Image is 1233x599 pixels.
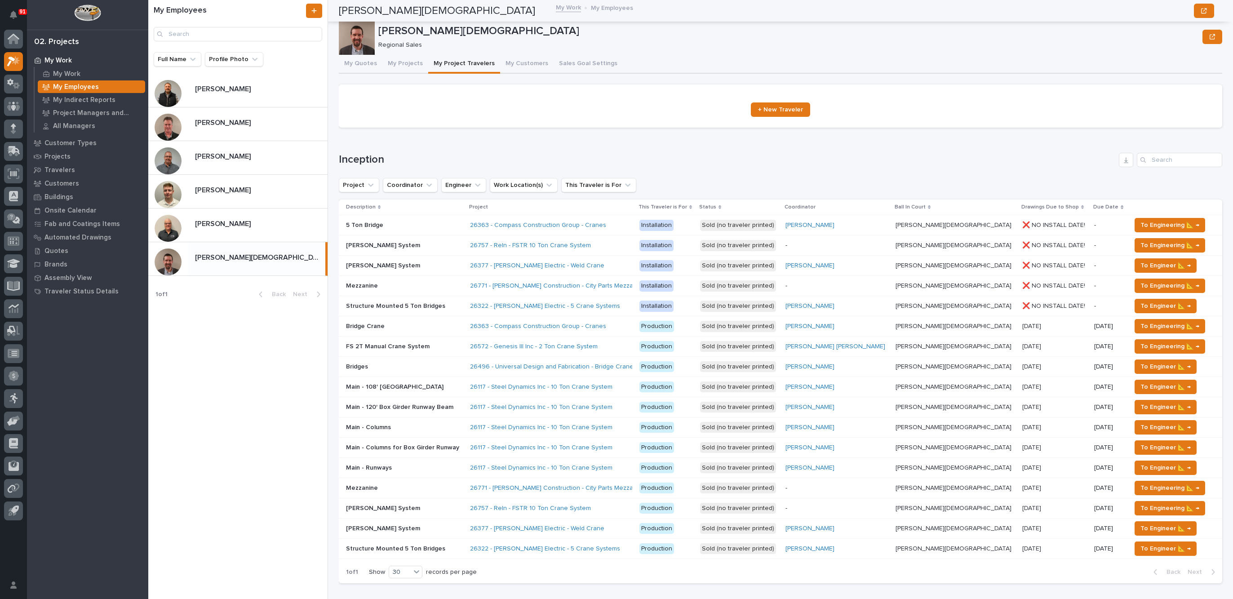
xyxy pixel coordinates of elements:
div: Production [639,543,674,555]
a: 26377 - [PERSON_NAME] Electric - Weld Crane [470,262,604,270]
span: Next [293,290,313,298]
button: Project [339,178,379,192]
p: Due Date [1093,202,1118,212]
p: [PERSON_NAME][DEMOGRAPHIC_DATA] [896,483,1013,492]
p: [PERSON_NAME] System [346,523,422,532]
p: [DATE] [1094,323,1124,330]
a: [PERSON_NAME] [785,464,834,472]
p: [DATE] [1022,543,1043,553]
span: To Engineer 📐 → [1140,361,1191,372]
a: 26771 - [PERSON_NAME] Construction - City Parts Mezzanine [470,484,646,492]
p: 1 of 1 [339,561,365,583]
p: - [1094,262,1124,270]
p: Onsite Calendar [44,207,97,215]
button: To Engineer 📐 → [1135,299,1197,313]
a: [PERSON_NAME] [785,323,834,330]
div: Sold (no traveler printed) [700,543,776,555]
p: [DATE] [1022,462,1043,472]
button: To Engineering 📐 → [1135,319,1205,333]
p: Customer Types [44,139,97,147]
a: 26771 - [PERSON_NAME] Construction - City Parts Mezzanine [470,282,646,290]
button: Back [1146,568,1184,576]
div: Sold (no traveler printed) [700,361,776,373]
a: Fab and Coatings Items [27,217,148,231]
a: [PERSON_NAME][PERSON_NAME] [148,209,328,242]
p: [DATE] [1022,402,1043,411]
button: To Engineering 📐 → [1135,218,1205,232]
tr: 5 Ton Bridge5 Ton Bridge 26363 - Compass Construction Group - Cranes InstallationSold (no travele... [339,215,1222,235]
p: 1 of 1 [148,284,175,306]
a: [PERSON_NAME] [PERSON_NAME] [785,343,885,351]
div: Search [154,27,322,41]
a: Quotes [27,244,148,257]
span: To Engineer 📐 → [1140,260,1191,271]
span: To Engineering 📐 → [1140,503,1199,514]
p: [DATE] [1022,483,1043,492]
a: My Work [556,2,581,12]
button: To Engineer 📐 → [1135,400,1197,414]
div: Notifications91 [11,11,23,25]
a: [PERSON_NAME] [785,404,834,411]
div: Sold (no traveler printed) [700,321,776,332]
a: Assembly View [27,271,148,284]
p: - [785,282,888,290]
div: Sold (no traveler printed) [700,422,776,433]
p: [DATE] [1094,505,1124,512]
a: 26322 - [PERSON_NAME] Electric - 5 Crane Systems [470,545,620,553]
button: My Customers [500,55,554,74]
button: To Engineer 📐 → [1135,461,1197,475]
p: [PERSON_NAME] System [346,260,422,270]
button: Next [289,290,328,298]
div: Sold (no traveler printed) [700,341,776,352]
div: Sold (no traveler printed) [700,220,776,231]
div: Sold (no traveler printed) [700,402,776,413]
p: - [785,484,888,492]
a: 26496 - Universal Design and Fabrication - Bridge Crane 10 Ton [470,363,654,371]
p: [DATE] [1022,442,1043,452]
span: To Engineer 📐 → [1140,543,1191,554]
p: [DATE] [1094,343,1124,351]
tr: [PERSON_NAME] System[PERSON_NAME] System 26757 - Reln - FSTR 10 Ton Crane System InstallationSold... [339,235,1222,256]
span: To Engineering 📐 → [1140,240,1199,251]
p: [DATE] [1022,523,1043,532]
p: Structure Mounted 5 Ton Bridges [346,301,447,310]
p: [DATE] [1094,525,1124,532]
tr: MezzanineMezzanine 26771 - [PERSON_NAME] Construction - City Parts Mezzanine ProductionSold (no t... [339,478,1222,498]
p: Project Managers and Engineers [53,109,142,117]
div: Production [639,402,674,413]
a: Projects [27,150,148,163]
tr: Bridge CraneBridge Crane 26363 - Compass Construction Group - Cranes ProductionSold (no traveler ... [339,316,1222,337]
p: Status [699,202,716,212]
p: 5 Ton Bridge [346,220,385,229]
p: [PERSON_NAME][DEMOGRAPHIC_DATA] [896,462,1013,472]
div: Production [639,483,674,494]
p: [PERSON_NAME][DEMOGRAPHIC_DATA] [896,361,1013,371]
p: [DATE] [1094,363,1124,371]
div: Sold (no traveler printed) [700,503,776,514]
span: To Engineering 📐 → [1140,321,1199,332]
div: Sold (no traveler printed) [700,280,776,292]
p: [DATE] [1094,484,1124,492]
a: My Work [35,67,148,80]
p: FS 2T Manual Crane System [346,341,431,351]
a: 26117 - Steel Dynamics Inc - 10 Ton Crane System [470,424,612,431]
span: Back [1161,568,1180,576]
p: [PERSON_NAME][DEMOGRAPHIC_DATA] [896,402,1013,411]
button: Full Name [154,52,201,67]
p: [PERSON_NAME][DEMOGRAPHIC_DATA] [896,503,1013,512]
a: Onsite Calendar [27,204,148,217]
p: [PERSON_NAME][DEMOGRAPHIC_DATA] [896,321,1013,330]
p: Ball In Court [895,202,926,212]
p: [DATE] [1022,382,1043,391]
tr: Structure Mounted 5 Ton BridgesStructure Mounted 5 Ton Bridges 26322 - [PERSON_NAME] Electric - 5... [339,296,1222,316]
a: [PERSON_NAME][PERSON_NAME] [148,107,328,141]
p: ❌ NO INSTALL DATE! [1022,260,1087,270]
p: - [785,505,888,512]
button: My Projects [382,55,428,74]
p: records per page [426,568,477,576]
p: [PERSON_NAME][DEMOGRAPHIC_DATA] [896,442,1013,452]
p: Mezzanine [346,280,380,290]
span: + New Traveler [758,106,803,113]
span: To Engineer 📐 → [1140,301,1191,311]
a: Customers [27,177,148,190]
